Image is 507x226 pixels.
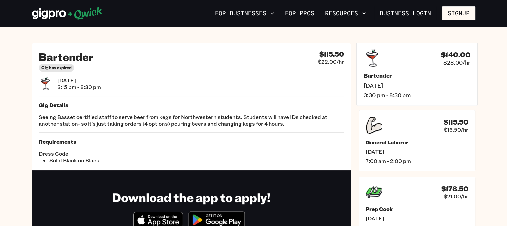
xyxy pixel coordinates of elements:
[319,50,344,58] h4: $115.50
[363,92,470,99] span: 3:30 pm - 8:30 pm
[39,102,344,108] h5: Gig Details
[441,50,470,59] h4: $140.00
[39,150,191,157] span: Dress Code
[49,157,191,164] li: Solid Black on Black
[212,8,277,19] button: For Businesses
[57,84,101,90] span: 3:15 pm - 8:30 pm
[39,114,344,127] p: Seeing Basset certified staff to serve beer from kegs for Northwestern students. Students will ha...
[41,65,72,70] span: Gig has expired
[444,118,468,126] h4: $115.50
[366,206,468,212] h5: Prep Cook
[366,148,468,155] span: [DATE]
[444,126,468,133] span: $16.50/hr
[374,6,437,20] a: Business Login
[366,139,468,146] h5: General Laborer
[442,6,475,20] button: Signup
[366,215,468,222] span: [DATE]
[444,193,468,200] span: $21.00/hr
[356,42,478,106] a: $140.00$28.00/hrBartender[DATE]3:30 pm - 8:30 pm
[318,58,344,65] span: $22.00/hr
[39,50,93,63] h2: Bartender
[441,185,468,193] h4: $178.50
[57,77,101,84] span: [DATE]
[443,59,470,66] span: $28.00/hr
[39,138,344,145] h5: Requirements
[366,158,468,164] span: 7:00 am - 2:00 pm
[112,190,270,205] h1: Download the app to apply!
[282,8,317,19] a: For Pros
[363,72,470,79] h5: Bartender
[359,110,475,171] a: $115.50$16.50/hrGeneral Laborer[DATE]7:00 am - 2:00 pm
[363,82,470,89] span: [DATE]
[322,8,369,19] button: Resources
